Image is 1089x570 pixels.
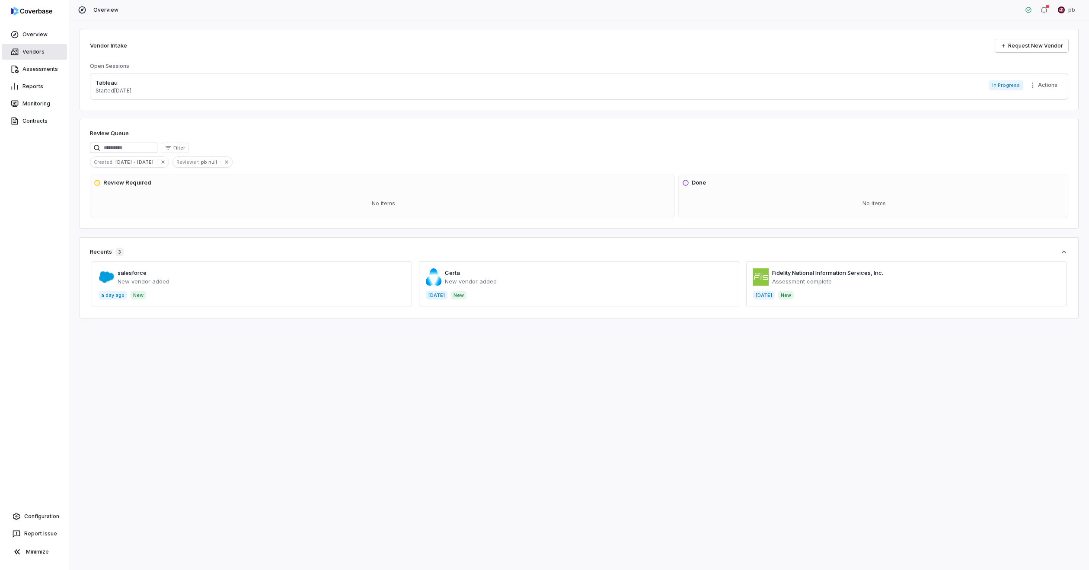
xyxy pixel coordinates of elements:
[115,158,157,166] span: [DATE] - [DATE]
[90,158,115,166] span: Created :
[11,7,52,16] img: logo-D7KZi-bG.svg
[995,39,1068,52] a: Request New Vendor
[1068,6,1075,13] span: pb
[3,543,65,560] button: Minimize
[118,269,147,276] a: salesforce
[772,269,883,276] a: Fidelity National Information Services, Inc.
[2,61,67,77] a: Assessments
[173,158,201,166] span: Reviewer :
[201,158,220,166] span: pb null
[2,27,67,42] a: Overview
[2,96,67,111] a: Monitoring
[96,87,131,94] p: Started [DATE]
[682,192,1066,215] div: No items
[90,73,1068,100] a: TableauStarted[DATE]In ProgressMore actions
[90,248,124,256] div: Recents
[445,269,460,276] a: Certa
[115,248,124,256] span: 3
[2,44,67,60] a: Vendors
[2,113,67,129] a: Contracts
[90,41,127,50] h2: Vendor Intake
[93,6,118,13] span: Overview
[94,192,673,215] div: No items
[1053,3,1080,16] button: pb undefined avatarpb
[173,145,185,151] span: Filter
[989,80,1023,90] span: In Progress
[161,143,189,153] button: Filter
[90,63,129,70] h3: Open Sessions
[2,79,67,94] a: Reports
[90,248,1068,256] button: Recents3
[692,178,706,187] h3: Done
[1058,6,1065,13] img: pb undefined avatar
[1027,79,1063,92] button: More actions
[103,178,151,187] h3: Review Required
[3,509,65,524] a: Configuration
[96,79,131,87] p: Tableau
[3,526,65,541] button: Report Issue
[90,129,129,138] h1: Review Queue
